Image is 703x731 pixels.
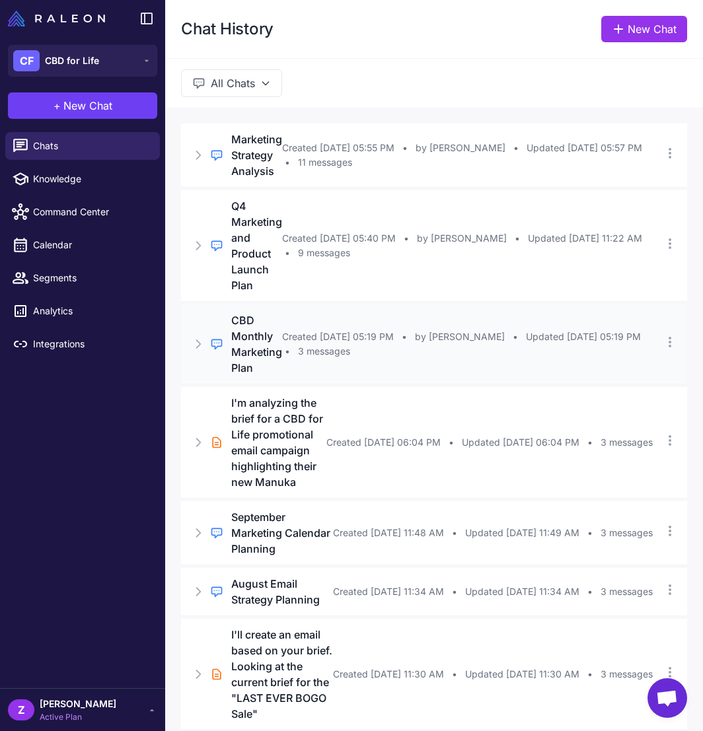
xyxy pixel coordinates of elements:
span: Updated [DATE] 05:19 PM [526,330,641,344]
a: Open chat [647,678,687,718]
a: Command Center [5,198,160,226]
button: CFCBD for Life [8,45,157,77]
span: Updated [DATE] 05:57 PM [527,141,642,155]
span: Command Center [33,205,149,219]
span: • [452,667,457,681]
span: 3 messages [601,526,653,540]
a: New Chat [601,16,687,42]
h1: Chat History [181,18,274,40]
button: +New Chat [8,92,157,119]
span: • [402,330,407,344]
span: New Chat [63,98,112,114]
div: Z [8,699,34,720]
span: Created [DATE] 05:55 PM [282,141,394,155]
h3: Marketing Strategy Analysis [231,131,282,179]
span: • [285,155,290,170]
span: Created [DATE] 05:19 PM [282,330,394,344]
span: Created [DATE] 06:04 PM [326,435,441,450]
span: • [449,435,454,450]
a: Knowledge [5,165,160,193]
h3: I'll create an email based on your brief. Looking at the current brief for the "LAST EVER BOGO Sale" [231,627,333,722]
span: Active Plan [40,711,116,723]
h3: CBD Monthly Marketing Plan [231,312,282,376]
span: + [54,98,61,114]
button: All Chats [181,69,282,97]
a: Calendar [5,231,160,259]
span: Segments [33,271,149,285]
div: CF [13,50,40,71]
h3: September Marketing Calendar Planning [231,509,333,557]
span: Updated [DATE] 06:04 PM [462,435,579,450]
span: Created [DATE] 11:30 AM [333,667,444,681]
span: 3 messages [601,667,653,681]
span: • [285,344,290,359]
span: Created [DATE] 11:34 AM [333,584,444,599]
span: • [587,526,593,540]
span: • [452,526,457,540]
span: 3 messages [298,344,350,359]
span: 11 messages [298,155,352,170]
span: • [452,584,457,599]
span: by [PERSON_NAME] [415,330,505,344]
span: 9 messages [298,246,350,260]
span: 3 messages [601,435,653,450]
span: • [402,141,408,155]
img: Raleon Logo [8,11,105,26]
span: • [404,231,409,246]
h3: I'm analyzing the brief for a CBD for Life promotional email campaign highlighting their new Manuka [231,395,326,490]
span: Created [DATE] 11:48 AM [333,526,444,540]
span: [PERSON_NAME] [40,697,116,711]
span: by [PERSON_NAME] [416,141,505,155]
span: Updated [DATE] 11:34 AM [465,584,579,599]
span: Created [DATE] 05:40 PM [282,231,396,246]
span: • [513,141,519,155]
span: • [513,330,518,344]
span: Updated [DATE] 11:30 AM [465,667,579,681]
span: • [587,435,593,450]
span: Updated [DATE] 11:49 AM [465,526,579,540]
a: Analytics [5,297,160,325]
span: Calendar [33,238,149,252]
span: • [587,584,593,599]
span: • [285,246,290,260]
a: Segments [5,264,160,292]
span: Knowledge [33,172,149,186]
h3: August Email Strategy Planning [231,576,333,608]
span: by [PERSON_NAME] [417,231,507,246]
a: Chats [5,132,160,160]
span: • [587,667,593,681]
h3: Q4 Marketing and Product Launch Plan [231,198,282,293]
span: • [515,231,520,246]
span: 3 messages [601,584,653,599]
span: Analytics [33,304,149,318]
span: CBD for Life [45,53,99,68]
span: Updated [DATE] 11:22 AM [528,231,642,246]
span: Chats [33,139,149,153]
a: Integrations [5,330,160,358]
span: Integrations [33,337,149,351]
